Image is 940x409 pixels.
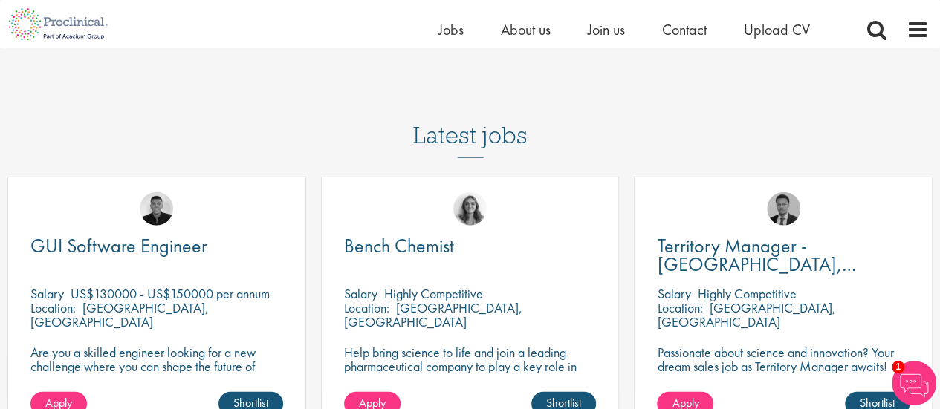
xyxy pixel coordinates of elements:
img: Jackie Cerchio [453,192,487,226]
p: US$130000 - US$150000 per annum [71,285,270,302]
span: Salary [344,285,377,302]
span: 1 [892,361,904,373]
img: Chatbot [892,361,936,405]
span: Bench Chemist [344,233,454,258]
span: Location: [30,299,76,316]
img: Christian Andersen [140,192,173,226]
p: Highly Competitive [697,285,796,302]
p: Passionate about science and innovation? Your dream sales job as Territory Manager awaits! [657,345,910,373]
a: Territory Manager - [GEOGRAPHIC_DATA], [GEOGRAPHIC_DATA] [657,237,910,274]
span: Location: [657,299,702,316]
a: Contact [662,20,707,39]
p: [GEOGRAPHIC_DATA], [GEOGRAPHIC_DATA] [30,299,209,330]
a: Bench Chemist [344,237,597,255]
a: Upload CV [744,20,810,39]
a: About us [501,20,551,39]
img: Carl Gbolade [767,192,800,226]
p: [GEOGRAPHIC_DATA], [GEOGRAPHIC_DATA] [657,299,835,330]
p: Highly Competitive [384,285,483,302]
p: Are you a skilled engineer looking for a new challenge where you can shape the future of healthca... [30,345,283,387]
p: Help bring science to life and join a leading pharmaceutical company to play a key role in delive... [344,345,597,402]
span: Salary [30,285,64,302]
a: Jobs [438,20,464,39]
span: Territory Manager - [GEOGRAPHIC_DATA], [GEOGRAPHIC_DATA] [657,233,855,295]
span: Location: [344,299,389,316]
span: GUI Software Engineer [30,233,207,258]
p: [GEOGRAPHIC_DATA], [GEOGRAPHIC_DATA] [344,299,522,330]
a: GUI Software Engineer [30,237,283,255]
span: Salary [657,285,690,302]
h3: Latest jobs [413,85,528,158]
a: Join us [588,20,625,39]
